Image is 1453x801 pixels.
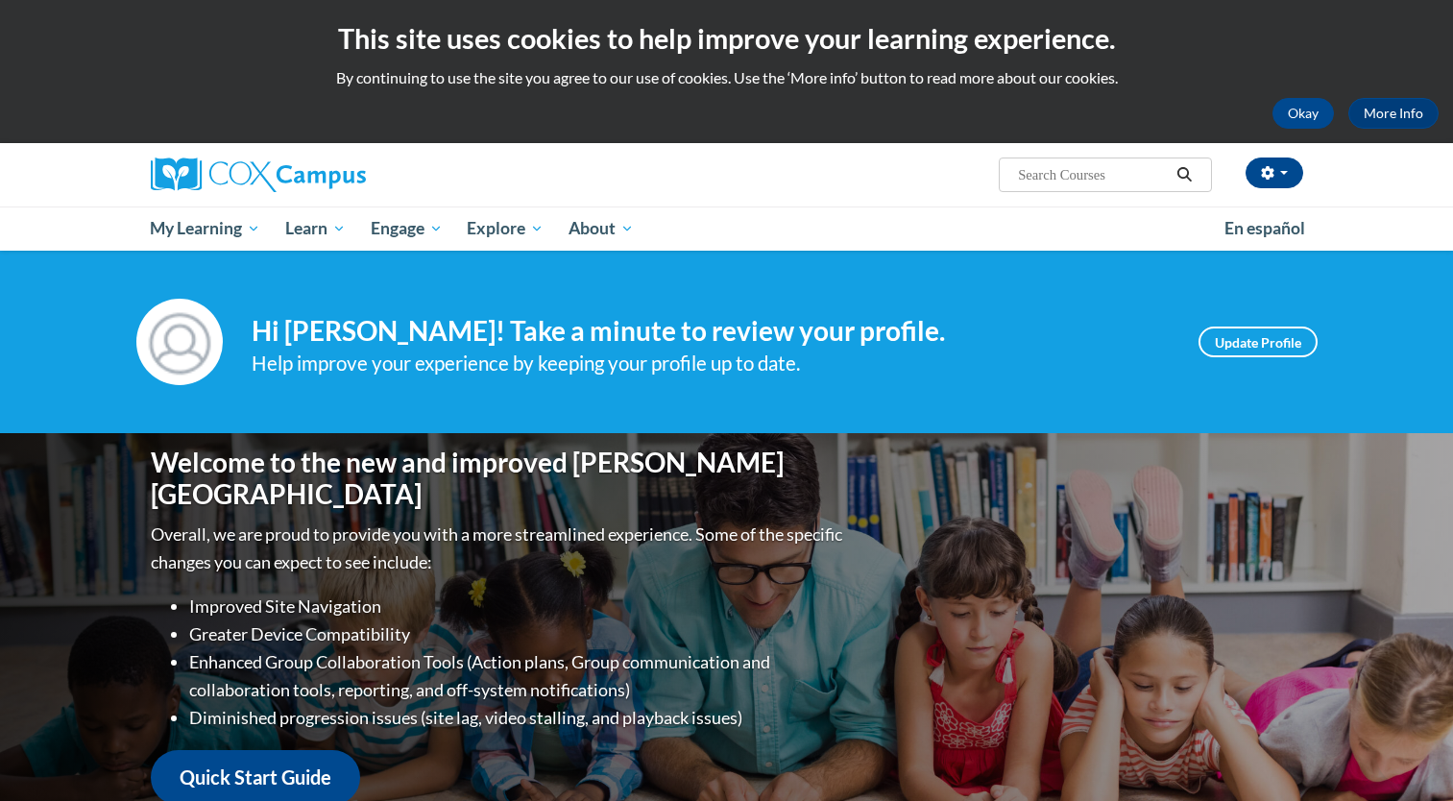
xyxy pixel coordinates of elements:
h1: Welcome to the new and improved [PERSON_NAME][GEOGRAPHIC_DATA] [151,447,847,511]
button: Search [1170,163,1199,186]
a: More Info [1348,98,1439,129]
li: Diminished progression issues (site lag, video stalling, and playback issues) [189,704,847,732]
span: My Learning [150,217,260,240]
span: Engage [371,217,443,240]
a: About [556,206,646,251]
a: Learn [273,206,358,251]
li: Greater Device Compatibility [189,620,847,648]
div: Main menu [122,206,1332,251]
button: Account Settings [1246,158,1303,188]
button: Okay [1272,98,1334,129]
p: By continuing to use the site you agree to our use of cookies. Use the ‘More info’ button to read... [14,67,1439,88]
a: Update Profile [1199,327,1318,357]
img: Cox Campus [151,158,366,192]
h4: Hi [PERSON_NAME]! Take a minute to review your profile. [252,315,1170,348]
h2: This site uses cookies to help improve your learning experience. [14,19,1439,58]
span: Learn [285,217,346,240]
li: Improved Site Navigation [189,593,847,620]
a: En español [1212,208,1318,249]
img: Profile Image [136,299,223,385]
a: Cox Campus [151,158,516,192]
span: Explore [467,217,544,240]
iframe: Button to launch messaging window [1376,724,1438,786]
div: Help improve your experience by keeping your profile up to date. [252,348,1170,379]
span: En español [1224,218,1305,238]
span: About [569,217,634,240]
a: Explore [454,206,556,251]
input: Search Courses [1016,163,1170,186]
a: My Learning [138,206,274,251]
li: Enhanced Group Collaboration Tools (Action plans, Group communication and collaboration tools, re... [189,648,847,704]
p: Overall, we are proud to provide you with a more streamlined experience. Some of the specific cha... [151,521,847,576]
a: Engage [358,206,455,251]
